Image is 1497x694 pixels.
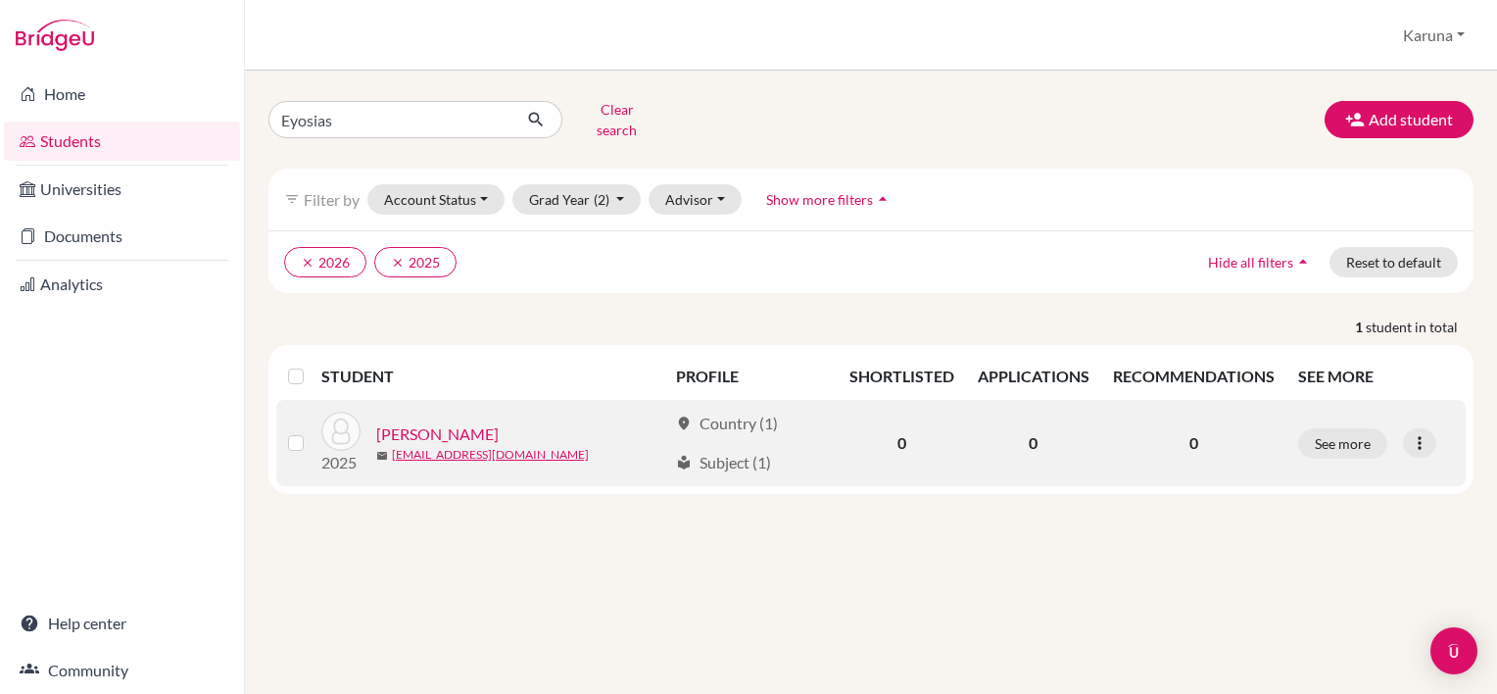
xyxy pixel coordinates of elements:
button: Karuna [1394,17,1473,54]
p: 2025 [321,451,361,474]
span: Filter by [304,190,360,209]
span: Hide all filters [1208,254,1293,271]
td: 0 [838,400,966,486]
button: Advisor [649,184,742,215]
a: Help center [4,604,240,643]
th: PROFILE [664,353,838,400]
button: Hide all filtersarrow_drop_up [1191,247,1329,277]
th: SHORTLISTED [838,353,966,400]
button: See more [1298,428,1387,459]
button: clear2025 [374,247,457,277]
input: Find student by name... [268,101,511,138]
i: clear [301,256,314,270]
i: arrow_drop_up [873,189,893,209]
button: Reset to default [1329,247,1458,277]
div: Open Intercom Messenger [1430,627,1477,674]
span: location_on [676,416,692,431]
button: Clear search [562,94,671,145]
a: Documents [4,217,240,256]
th: SEE MORE [1286,353,1466,400]
i: arrow_drop_up [1293,252,1313,272]
th: STUDENT [321,353,664,400]
button: Add student [1325,101,1473,138]
td: 0 [966,400,1101,486]
i: clear [391,256,405,270]
button: Grad Year(2) [512,184,642,215]
a: Community [4,651,240,690]
button: clear2026 [284,247,366,277]
a: [EMAIL_ADDRESS][DOMAIN_NAME] [392,446,589,464]
button: Show more filtersarrow_drop_up [749,184,909,215]
span: student in total [1366,317,1473,337]
div: Subject (1) [676,451,771,474]
img: Hailemariam, Eyosias [321,412,361,451]
th: RECOMMENDATIONS [1101,353,1286,400]
i: filter_list [284,191,300,207]
button: Account Status [367,184,505,215]
a: Universities [4,170,240,209]
span: Show more filters [766,191,873,208]
a: Students [4,122,240,161]
img: Bridge-U [16,20,94,51]
strong: 1 [1355,317,1366,337]
a: Analytics [4,265,240,304]
span: (2) [594,191,609,208]
span: mail [376,450,388,462]
span: local_library [676,455,692,471]
a: Home [4,74,240,114]
p: 0 [1113,431,1275,455]
a: [PERSON_NAME] [376,422,499,446]
div: Country (1) [676,412,778,435]
th: APPLICATIONS [966,353,1101,400]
